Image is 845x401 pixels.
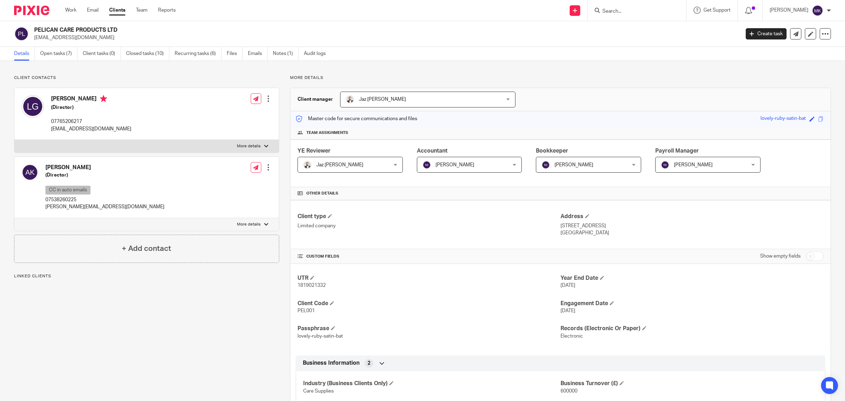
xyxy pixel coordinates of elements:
[298,283,326,288] span: 1819021332
[298,308,315,313] span: PEL001
[561,213,824,220] h4: Address
[760,253,801,260] label: Show empty fields
[126,47,169,61] a: Closed tasks (10)
[87,7,99,14] a: Email
[417,148,447,154] span: Accountant
[661,161,669,169] img: svg%3E
[555,162,593,167] span: [PERSON_NAME]
[273,47,299,61] a: Notes (1)
[51,95,131,104] h4: [PERSON_NAME]
[296,115,417,122] p: Master code for secure communications and files
[298,213,561,220] h4: Client type
[65,7,76,14] a: Work
[298,274,561,282] h4: UTR
[298,300,561,307] h4: Client Code
[14,6,49,15] img: Pixie
[561,229,824,236] p: [GEOGRAPHIC_DATA]
[45,172,164,179] h5: (Director)
[316,162,363,167] span: Jaz [PERSON_NAME]
[40,47,77,61] a: Open tasks (7)
[21,164,38,181] img: svg%3E
[303,380,561,387] h4: Industry (Business Clients Only)
[298,222,561,229] p: Limited company
[298,334,343,339] span: lovely-ruby-satin-bat
[298,148,331,154] span: YE Reviewer
[298,254,561,259] h4: CUSTOM FIELDS
[655,148,699,154] span: Payroll Manager
[51,118,131,125] p: 07765206217
[45,196,164,203] p: 07538260225
[100,95,107,102] i: Primary
[812,5,823,16] img: svg%3E
[298,325,561,332] h4: Passphrase
[760,115,806,123] div: lovely-ruby-satin-bat
[227,47,243,61] a: Files
[602,8,665,15] input: Search
[14,273,279,279] p: Linked clients
[303,359,359,367] span: Business Information
[561,308,575,313] span: [DATE]
[45,164,164,171] h4: [PERSON_NAME]
[561,325,824,332] h4: Records (Electronic Or Paper)
[14,75,279,81] p: Client contacts
[45,203,164,210] p: [PERSON_NAME][EMAIL_ADDRESS][DOMAIN_NAME]
[542,161,550,169] img: svg%3E
[746,28,787,39] a: Create task
[436,162,474,167] span: [PERSON_NAME]
[561,334,583,339] span: Electronic
[34,26,595,34] h2: PELICAN CARE PRODUCTS LTD
[45,186,90,195] p: CC in auto emails
[306,191,338,196] span: Other details
[248,47,268,61] a: Emails
[770,7,808,14] p: [PERSON_NAME]
[237,143,261,149] p: More details
[298,96,333,103] h3: Client manager
[83,47,121,61] a: Client tasks (0)
[175,47,221,61] a: Recurring tasks (6)
[359,97,406,102] span: Jaz [PERSON_NAME]
[303,389,334,394] span: Care Supplies
[136,7,148,14] a: Team
[14,47,35,61] a: Details
[290,75,831,81] p: More details
[304,47,331,61] a: Audit logs
[109,7,125,14] a: Clients
[14,26,29,41] img: svg%3E
[561,283,575,288] span: [DATE]
[122,243,171,254] h4: + Add contact
[536,148,568,154] span: Bookkeeper
[561,300,824,307] h4: Engagement Date
[306,130,348,136] span: Team assignments
[51,104,131,111] h5: (Director)
[237,222,261,227] p: More details
[303,161,312,169] img: 48292-0008-compressed%20square.jpg
[561,274,824,282] h4: Year End Date
[51,125,131,132] p: [EMAIL_ADDRESS][DOMAIN_NAME]
[561,380,818,387] h4: Business Turnover (£)
[21,95,44,118] img: svg%3E
[703,8,731,13] span: Get Support
[561,222,824,229] p: [STREET_ADDRESS]
[34,34,735,41] p: [EMAIL_ADDRESS][DOMAIN_NAME]
[346,95,354,104] img: 48292-0008-compressed%20square.jpg
[423,161,431,169] img: svg%3E
[561,389,577,394] span: 600000
[674,162,713,167] span: [PERSON_NAME]
[368,360,370,367] span: 2
[158,7,176,14] a: Reports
